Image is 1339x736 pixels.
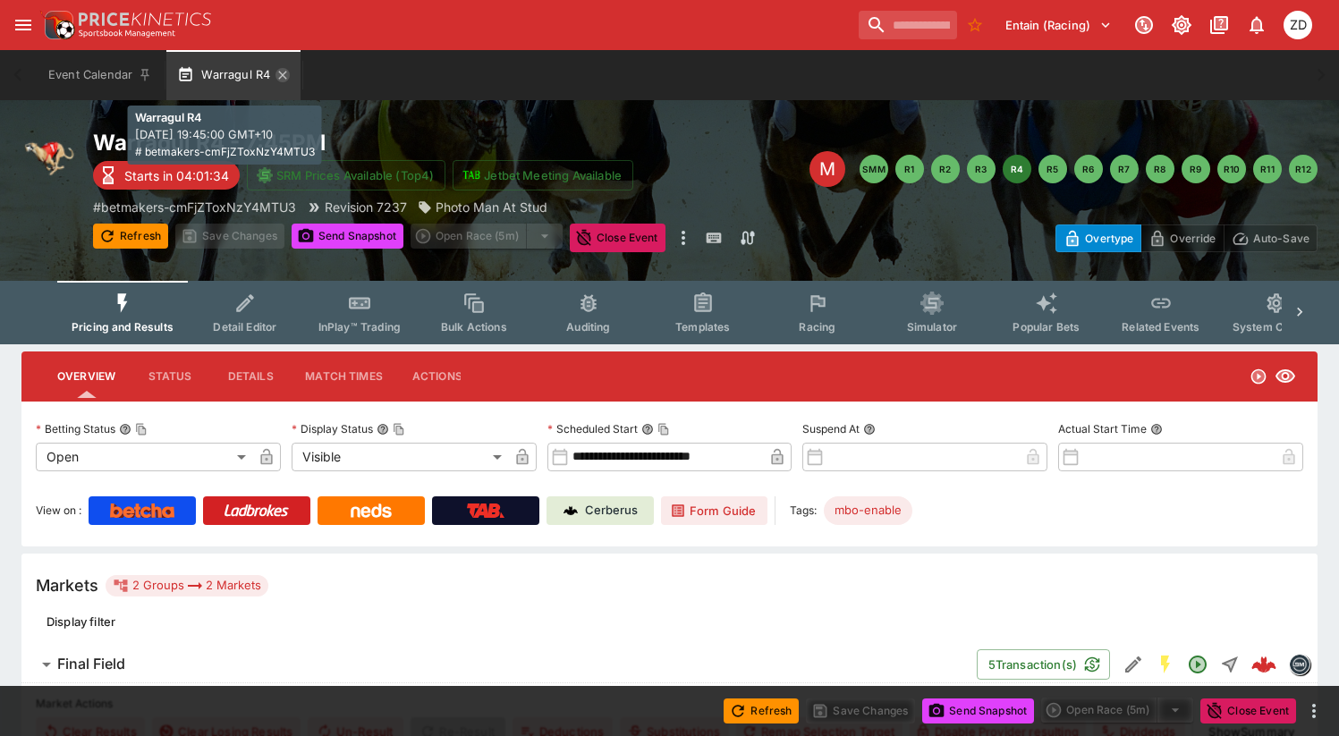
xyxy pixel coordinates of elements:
svg: Open [1250,368,1267,385]
button: R8 [1146,155,1174,183]
span: Bulk Actions [441,320,507,334]
label: View on : [36,496,81,525]
button: R2 [931,155,960,183]
div: Open [36,443,252,471]
span: Simulator [907,320,957,334]
p: Starts in 04:01:34 [124,166,229,185]
button: R3 [967,155,996,183]
button: Betting StatusCopy To Clipboard [119,423,131,436]
span: Popular Bets [1013,320,1080,334]
button: Overview [43,355,130,398]
button: 5Transaction(s) [977,649,1110,680]
input: search [859,11,957,39]
button: more [673,224,694,252]
img: PriceKinetics [79,13,211,26]
svg: Open [1187,654,1208,675]
button: Notifications [1241,9,1273,41]
p: Overtype [1085,229,1133,248]
p: Actual Start Time [1058,421,1147,436]
span: Related Events [1122,320,1199,334]
p: Warragul R4 [135,109,315,126]
button: Actions [397,355,478,398]
p: Cerberus [585,502,638,520]
div: 40ac098e-1eb6-47d2-99a8-46fabe98ec1b [1251,652,1276,677]
button: Display StatusCopy To Clipboard [377,423,389,436]
div: Event type filters [57,281,1282,344]
button: R11 [1253,155,1282,183]
p: Revision 7237 [325,198,407,216]
button: more [1303,700,1325,722]
div: 2 Groups 2 Markets [113,575,261,596]
button: Display filter [36,607,126,636]
button: Refresh [93,224,168,249]
button: SRM Prices Available (Top4) [247,160,445,190]
button: Overtype [1055,224,1141,252]
button: Actual Start Time [1150,423,1163,436]
img: Cerberus [564,503,578,518]
button: Zarne Dravitzki [1278,5,1318,45]
span: Auditing [566,320,610,334]
img: Neds [351,503,391,518]
div: split button [1041,698,1193,723]
button: Edit Detail [1117,648,1149,681]
span: Racing [799,320,835,334]
label: Tags: [790,496,817,525]
button: Close Event [570,224,665,252]
button: R9 [1182,155,1210,183]
button: Jetbet Meeting Available [453,160,633,190]
button: Scheduled StartCopy To Clipboard [641,423,654,436]
span: InPlay™ Trading [318,320,401,334]
span: # betmakers-cmFjZToxNzY4MTU3 [135,143,315,161]
span: Pricing and Results [72,320,174,334]
button: Refresh [724,698,799,723]
div: Photo Man At Stud [418,198,547,216]
img: jetbet-logo.svg [462,166,480,184]
button: Warragul R4 [166,50,301,100]
button: Override [1140,224,1224,252]
h5: Markets [36,575,98,596]
button: Details [210,355,291,398]
p: Auto-Save [1253,229,1309,248]
p: Copy To Clipboard [93,198,296,216]
span: Templates [675,320,730,334]
button: Suspend At [863,423,876,436]
button: R4 [1003,155,1031,183]
img: Ladbrokes [224,503,289,518]
button: Copy To Clipboard [657,423,670,436]
button: SMM [860,155,888,183]
p: Override [1170,229,1216,248]
h2: Copy To Clipboard [93,129,808,157]
button: SGM Enabled [1149,648,1182,681]
svg: Visible [1275,366,1296,387]
div: split button [411,224,563,249]
button: Event Calendar [38,50,163,100]
button: Copy To Clipboard [135,423,148,436]
p: Suspend At [802,421,860,436]
div: betmakers [1289,654,1310,675]
nav: pagination navigation [860,155,1318,183]
button: Close Event [1200,698,1296,723]
button: Send Snapshot [292,224,403,249]
img: betmakers [1290,655,1309,674]
button: R7 [1110,155,1139,183]
div: Edit Meeting [809,151,845,187]
button: Status [130,355,210,398]
button: R5 [1038,155,1067,183]
button: open drawer [7,9,39,41]
img: greyhound_racing.png [21,129,79,186]
a: Form Guide [661,496,767,525]
button: Toggle light/dark mode [1165,9,1198,41]
button: Auto-Save [1224,224,1318,252]
button: Select Tenant [995,11,1123,39]
button: Connected to PK [1128,9,1160,41]
button: R12 [1289,155,1318,183]
a: 40ac098e-1eb6-47d2-99a8-46fabe98ec1b [1246,647,1282,682]
img: PriceKinetics Logo [39,7,75,43]
button: Send Snapshot [922,698,1034,723]
p: Display Status [292,421,373,436]
button: R6 [1074,155,1103,183]
div: Betting Target: cerberus [824,496,912,525]
button: Match Times [291,355,397,398]
img: Sportsbook Management [79,30,175,38]
button: Straight [1214,648,1246,681]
